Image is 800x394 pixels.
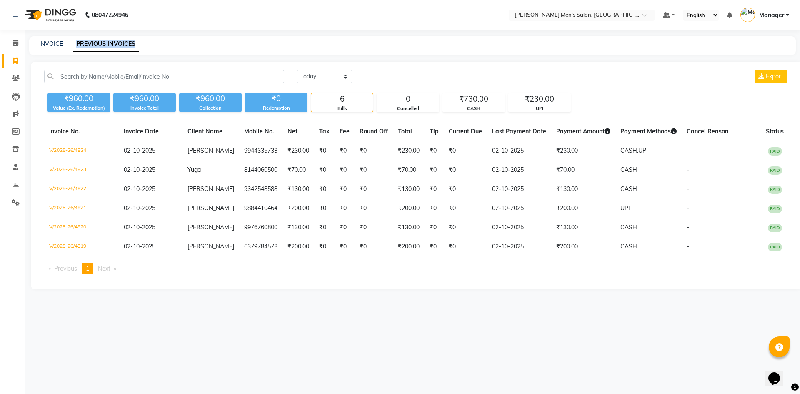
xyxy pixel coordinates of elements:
td: ₹0 [335,180,355,199]
span: Net [287,128,297,135]
td: 9944335733 [239,141,282,161]
td: ₹0 [335,161,355,180]
span: Fee [340,128,350,135]
div: Redemption [245,105,307,112]
td: ₹0 [314,161,335,180]
span: CASH, [620,147,638,154]
td: ₹0 [314,141,335,161]
td: 8144060500 [239,161,282,180]
span: CASH [620,185,637,193]
span: Manager [759,11,784,20]
div: UPI [509,105,570,112]
td: ₹0 [425,141,444,161]
div: ₹0 [245,93,307,105]
td: ₹200.00 [551,237,615,256]
span: - [687,166,689,173]
td: ₹130.00 [282,218,314,237]
td: ₹0 [425,180,444,199]
span: 02-10-2025 [124,166,155,173]
td: ₹0 [335,199,355,218]
span: [PERSON_NAME] [187,223,234,231]
td: 02-10-2025 [487,237,551,256]
img: logo [21,3,78,27]
span: 02-10-2025 [124,223,155,231]
span: Cancel Reason [687,128,728,135]
span: Last Payment Date [492,128,546,135]
td: ₹230.00 [551,141,615,161]
span: Client Name [187,128,222,135]
nav: Pagination [44,263,789,274]
span: - [687,147,689,154]
iframe: chat widget [765,361,792,386]
td: V/2025-26/4824 [44,141,119,161]
span: PAID [768,166,782,175]
span: Mobile No. [244,128,274,135]
span: Invoice No. [49,128,80,135]
td: 9976760800 [239,218,282,237]
div: ₹730.00 [443,93,505,105]
td: ₹70.00 [551,161,615,180]
td: ₹0 [355,180,393,199]
span: Next [98,265,110,272]
span: Yuga [187,166,201,173]
span: PAID [768,224,782,232]
span: CASH [620,166,637,173]
div: ₹960.00 [179,93,242,105]
td: ₹130.00 [393,180,425,199]
td: ₹0 [444,218,487,237]
b: 08047224946 [92,3,128,27]
td: ₹0 [314,218,335,237]
input: Search by Name/Mobile/Email/Invoice No [44,70,284,83]
div: ₹960.00 [47,93,110,105]
td: V/2025-26/4821 [44,199,119,218]
td: ₹0 [314,199,335,218]
span: - [687,243,689,250]
td: V/2025-26/4819 [44,237,119,256]
span: [PERSON_NAME] [187,204,234,212]
td: ₹200.00 [282,199,314,218]
img: Manager [740,8,755,22]
td: 6379784573 [239,237,282,256]
td: 02-10-2025 [487,141,551,161]
a: PREVIOUS INVOICES [73,37,139,52]
div: Cancelled [377,105,439,112]
td: 02-10-2025 [487,161,551,180]
span: Payment Amount [556,128,610,135]
td: V/2025-26/4820 [44,218,119,237]
span: - [687,204,689,212]
td: ₹0 [335,218,355,237]
td: ₹200.00 [393,199,425,218]
span: - [687,223,689,231]
td: V/2025-26/4823 [44,161,119,180]
td: ₹70.00 [393,161,425,180]
td: ₹70.00 [282,161,314,180]
td: ₹0 [355,141,393,161]
td: ₹230.00 [282,141,314,161]
div: ₹230.00 [509,93,570,105]
td: ₹200.00 [282,237,314,256]
div: Invoice Total [113,105,176,112]
span: PAID [768,205,782,213]
span: CASH [620,243,637,250]
div: CASH [443,105,505,112]
td: ₹130.00 [551,218,615,237]
span: 02-10-2025 [124,147,155,154]
span: Round Off [360,128,388,135]
div: Bills [311,105,373,112]
td: ₹230.00 [393,141,425,161]
td: 02-10-2025 [487,180,551,199]
td: ₹0 [314,180,335,199]
span: Payment Methods [620,128,677,135]
div: 0 [377,93,439,105]
td: ₹130.00 [393,218,425,237]
div: Collection [179,105,242,112]
td: ₹0 [425,199,444,218]
span: PAID [768,243,782,251]
span: Status [766,128,784,135]
td: ₹130.00 [551,180,615,199]
span: UPI [620,204,630,212]
td: 02-10-2025 [487,218,551,237]
td: 9342548588 [239,180,282,199]
td: ₹200.00 [551,199,615,218]
td: 9884410464 [239,199,282,218]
